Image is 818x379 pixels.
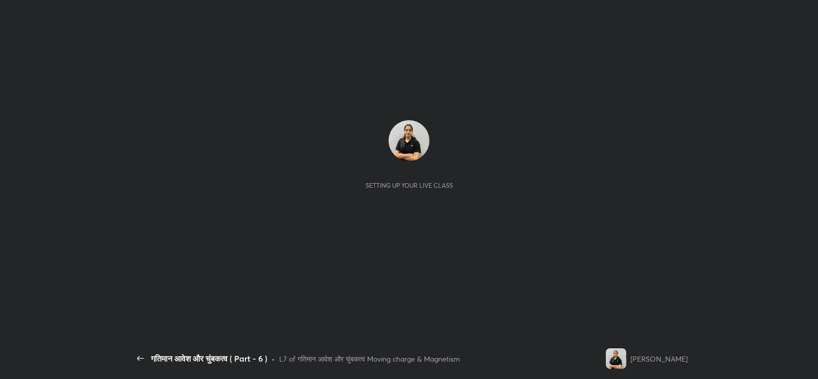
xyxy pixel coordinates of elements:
div: गतिमान आवेश और चुंबकत्व ( Part - 6 ) [151,352,267,365]
div: Setting up your live class [366,182,453,189]
div: L7 of गतिमान आवेश और चुंबकत्व Moving charge & Magnetism [279,353,460,364]
div: [PERSON_NAME] [630,353,688,364]
img: 328e836ca9b34a41ab6820f4758145ba.jpg [606,348,626,369]
img: 328e836ca9b34a41ab6820f4758145ba.jpg [389,120,429,161]
div: • [271,353,275,364]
